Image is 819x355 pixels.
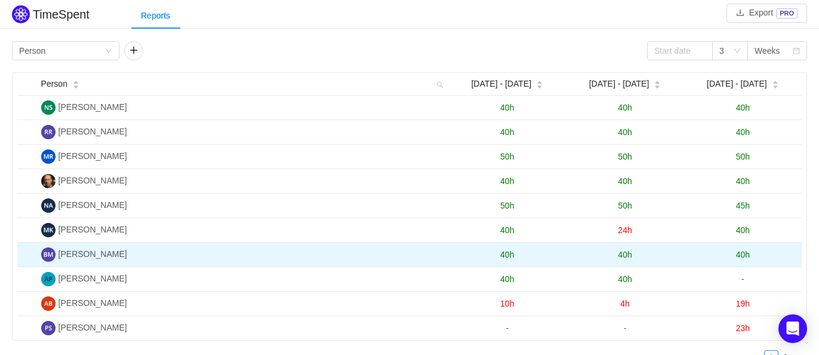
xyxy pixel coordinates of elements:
span: 40h [618,274,632,284]
div: Sort [536,79,543,87]
img: MK [41,223,56,237]
img: PS [41,321,56,335]
div: Sort [654,79,661,87]
span: 23h [736,323,750,333]
span: 40h [618,176,632,186]
span: - [624,323,627,333]
span: [DATE] - [DATE] [471,78,531,90]
h2: TimeSpent [33,8,90,21]
img: Quantify logo [12,5,30,23]
div: Open Intercom Messenger [778,314,807,343]
span: 50h [500,152,514,161]
span: [PERSON_NAME] [59,225,127,234]
span: [PERSON_NAME] [59,102,127,112]
span: 50h [618,152,632,161]
span: 19h [736,299,750,308]
img: AP [41,272,56,286]
div: Sort [72,79,79,87]
img: AB [41,296,56,311]
img: BM [41,247,56,262]
span: 40h [500,127,514,137]
span: 40h [736,250,750,259]
i: icon: caret-up [772,79,778,83]
i: icon: caret-up [654,79,661,83]
span: [PERSON_NAME] [59,298,127,308]
span: 45h [736,201,750,210]
span: [PERSON_NAME] [59,151,127,161]
i: icon: caret-down [72,84,79,87]
span: [PERSON_NAME] [59,249,127,259]
button: icon: plus [124,41,143,60]
div: Reports [131,2,180,29]
span: 40h [500,274,514,284]
img: NS [41,100,56,115]
i: icon: caret-down [537,84,543,87]
span: [PERSON_NAME] [59,323,127,332]
span: 40h [618,103,632,112]
i: icon: caret-up [72,79,79,83]
div: Weeks [755,42,780,60]
i: icon: down [734,47,741,56]
span: [DATE] - [DATE] [589,78,649,90]
span: 40h [736,127,750,137]
i: icon: caret-down [654,84,661,87]
span: 40h [500,225,514,235]
i: icon: caret-up [537,79,543,83]
img: RR [41,125,56,139]
span: [DATE] - [DATE] [707,78,767,90]
span: [PERSON_NAME] [59,176,127,185]
i: icon: caret-down [772,84,778,87]
span: 40h [736,176,750,186]
i: icon: calendar [793,47,800,56]
span: [PERSON_NAME] [59,200,127,210]
span: 50h [618,201,632,210]
span: 40h [618,127,632,137]
span: 40h [736,103,750,112]
span: 40h [500,103,514,112]
span: [PERSON_NAME] [59,274,127,283]
span: 40h [736,225,750,235]
img: MR [41,149,56,164]
span: - [741,274,744,284]
span: 50h [500,201,514,210]
span: 40h [500,250,514,259]
span: 40h [500,176,514,186]
div: 3 [719,42,724,60]
span: - [506,323,509,333]
span: 40h [618,250,632,259]
button: icon: downloadExportPRO [726,4,807,23]
span: 24h [618,225,632,235]
span: [PERSON_NAME] [59,127,127,136]
i: icon: down [105,47,112,56]
input: Start date [647,41,713,60]
span: 10h [500,299,514,308]
i: icon: search [432,73,448,95]
span: 4h [620,299,630,308]
img: DV [41,174,56,188]
div: Sort [772,79,779,87]
span: Person [41,78,67,90]
img: NA [41,198,56,213]
span: 50h [736,152,750,161]
div: Person [19,42,45,60]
